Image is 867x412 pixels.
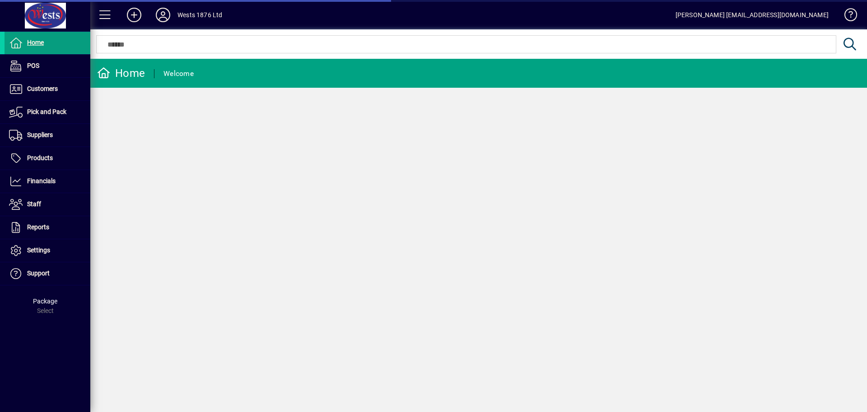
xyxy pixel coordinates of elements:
span: Customers [27,85,58,92]
span: Reports [27,223,49,231]
a: Reports [5,216,90,239]
a: Financials [5,170,90,193]
a: Pick and Pack [5,101,90,123]
span: Support [27,270,50,277]
span: Settings [27,246,50,254]
div: Welcome [163,66,194,81]
a: Support [5,262,90,285]
button: Profile [149,7,177,23]
span: Suppliers [27,131,53,138]
div: Wests 1876 Ltd [177,8,222,22]
span: Financials [27,177,56,185]
div: [PERSON_NAME] [EMAIL_ADDRESS][DOMAIN_NAME] [676,8,829,22]
span: Products [27,154,53,161]
a: Suppliers [5,124,90,147]
a: Settings [5,239,90,262]
a: Products [5,147,90,170]
span: Home [27,39,44,46]
a: Staff [5,193,90,216]
span: Pick and Pack [27,108,66,115]
span: Package [33,298,57,305]
a: Knowledge Base [838,2,856,31]
a: Customers [5,78,90,100]
div: Home [97,66,145,81]
a: POS [5,55,90,77]
span: Staff [27,200,41,208]
span: POS [27,62,39,69]
button: Add [120,7,149,23]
